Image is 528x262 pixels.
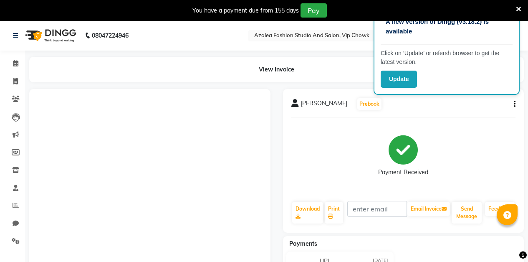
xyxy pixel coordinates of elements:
button: Email Invoice [407,202,450,216]
div: You have a payment due from 155 days [192,6,299,15]
div: View Invoice [29,57,524,82]
button: Pay [301,3,327,18]
button: Update [381,71,417,88]
p: A new version of Dingg (v3.18.2) is available [386,17,508,36]
span: Payments [289,240,317,247]
a: Print [325,202,343,224]
b: 08047224946 [92,24,129,47]
a: Download [292,202,323,224]
a: Feedback [485,202,515,216]
div: Payment Received [378,168,428,177]
button: Prebook [357,98,381,110]
span: [PERSON_NAME] [301,99,347,111]
img: logo [21,24,78,47]
iframe: chat widget [493,229,520,254]
p: Click on ‘Update’ or refersh browser to get the latest version. [381,49,513,66]
input: enter email [347,201,407,217]
button: Send Message [452,202,482,224]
